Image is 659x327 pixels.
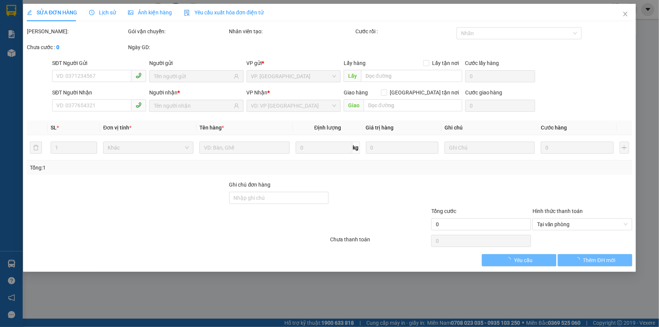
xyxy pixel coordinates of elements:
div: Cước rồi : [355,27,455,35]
label: Hình thức thanh toán [532,208,583,214]
span: Yêu cầu [514,256,532,264]
span: edit [27,10,32,15]
label: Ghi chú đơn hàng [229,182,271,188]
span: Lấy hàng [344,60,366,66]
div: Gói vận chuyển: [128,27,228,35]
span: Đơn vị tính [103,125,131,131]
span: Giao hàng [344,89,368,96]
button: plus [620,142,629,154]
input: Tên người gửi [154,72,232,80]
span: Giá trị hàng [366,125,394,131]
span: SL [51,125,57,131]
input: Cước giao hàng [465,100,535,112]
input: Dọc đường [361,70,462,82]
span: [GEOGRAPHIC_DATA] tận nơi [387,88,462,97]
div: [PERSON_NAME]: [27,27,127,35]
div: VP gửi [247,59,341,67]
label: Cước giao hàng [465,89,503,96]
div: Ngày GD: [128,43,228,51]
input: VD: Bàn, Ghế [199,142,290,154]
span: kg [352,142,360,154]
span: Cước hàng [541,125,567,131]
input: Ghi chú đơn hàng [229,192,329,204]
span: Yêu cầu xuất hóa đơn điện tử [184,9,264,15]
input: Cước lấy hàng [465,70,535,82]
input: 0 [541,142,614,154]
span: Lấy tận nơi [429,59,462,67]
span: picture [128,10,133,15]
span: Khác [108,142,189,153]
span: phone [136,102,142,108]
span: loading [575,257,583,262]
span: close [622,11,628,17]
div: Chưa thanh toán [330,235,431,248]
img: icon [184,10,190,16]
span: Lịch sử [89,9,116,15]
th: Ghi chú [441,120,538,135]
span: Ảnh kiện hàng [128,9,172,15]
span: clock-circle [89,10,94,15]
div: Chưa cước : [27,43,127,51]
span: VP Nhận [247,89,268,96]
span: Lấy [344,70,361,82]
input: Tên người nhận [154,102,232,110]
button: Thêm ĐH mới [558,254,632,266]
span: Tên hàng [199,125,224,131]
div: SĐT Người Nhận [52,88,146,97]
div: SĐT Người Gửi [52,59,146,67]
span: Giao [344,99,364,111]
label: Cước lấy hàng [465,60,499,66]
span: VP. Đồng Phước [251,71,336,82]
span: loading [506,257,514,262]
span: Tại văn phòng [537,219,628,230]
span: phone [136,72,142,79]
span: user [234,103,239,108]
input: 0 [366,142,439,154]
span: Tổng cước [431,208,456,214]
div: Người nhận [149,88,243,97]
button: Close [615,4,636,25]
b: 0 [56,44,59,50]
span: SỬA ĐƠN HÀNG [27,9,77,15]
input: Dọc đường [364,99,462,111]
button: delete [30,142,42,154]
span: user [234,74,239,79]
button: Yêu cầu [482,254,556,266]
span: Định lượng [314,125,341,131]
input: Ghi Chú [444,142,535,154]
span: Thêm ĐH mới [583,256,615,264]
div: Tổng: 1 [30,163,255,172]
div: Người gửi [149,59,243,67]
div: Nhân viên tạo: [229,27,354,35]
